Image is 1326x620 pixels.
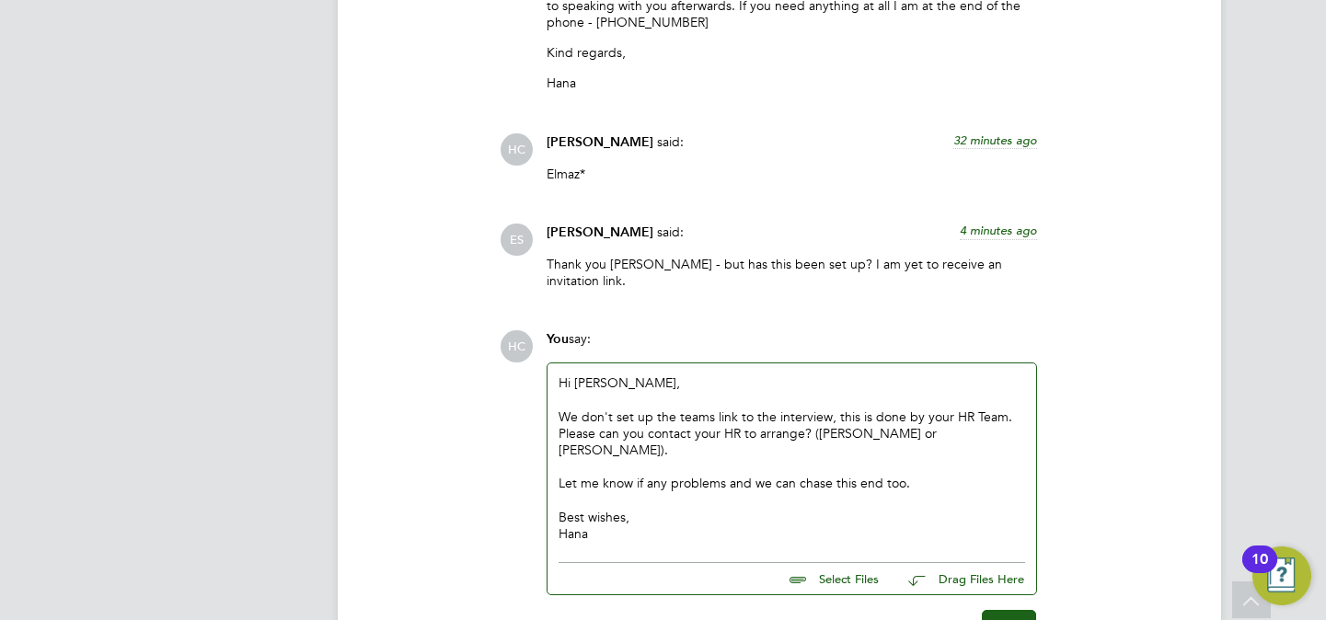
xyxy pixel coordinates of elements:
span: 4 minutes ago [960,223,1037,238]
span: You [547,331,569,347]
span: [PERSON_NAME] [547,224,653,240]
div: Hi [PERSON_NAME], [559,374,1025,542]
div: 10 [1251,559,1268,583]
span: [PERSON_NAME] [547,134,653,150]
span: HC [501,330,533,362]
div: Let me know if any problems and we can chase this end too. [559,475,1025,491]
div: We don't set up the teams link to the interview, this is done by your HR Team. Please can you con... [559,408,1025,459]
div: Best wishes, [559,509,1025,525]
p: Kind regards, [547,44,1037,61]
div: Hana [559,525,1025,542]
p: Elmaz* [547,166,1037,182]
p: Thank you [PERSON_NAME] - but has this been set up? I am yet to receive an invitation link. [547,256,1037,289]
div: say: [547,330,1037,362]
span: HC [501,133,533,166]
p: Hana [547,75,1037,91]
span: said: [657,224,684,240]
span: said: [657,133,684,150]
span: 32 minutes ago [953,132,1037,148]
button: Drag Files Here [894,560,1025,599]
span: ES [501,224,533,256]
button: Open Resource Center, 10 new notifications [1252,546,1311,605]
